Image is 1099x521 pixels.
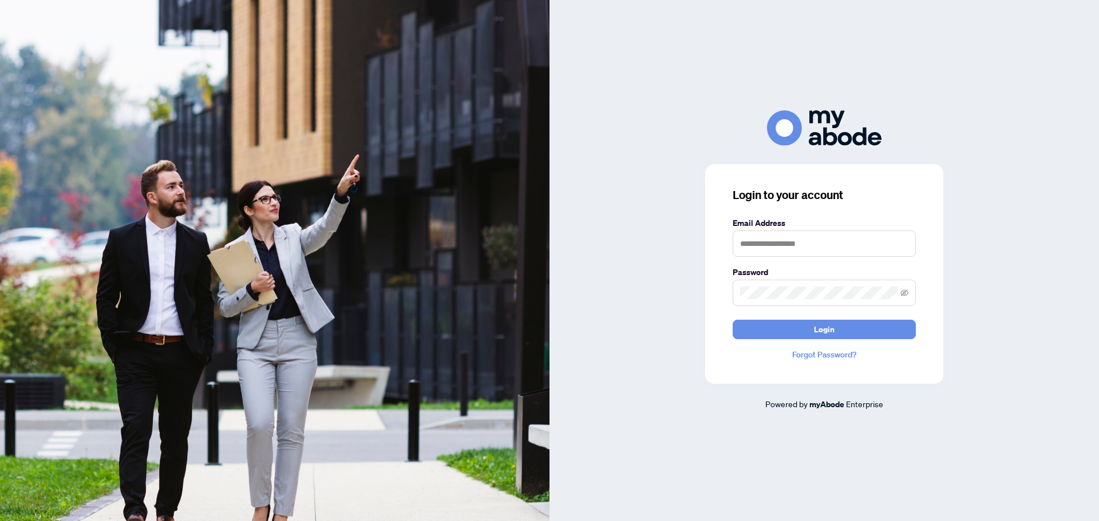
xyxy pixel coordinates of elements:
[733,320,916,339] button: Login
[733,266,916,279] label: Password
[733,187,916,203] h3: Login to your account
[900,289,908,297] span: eye-invisible
[814,320,835,339] span: Login
[765,399,808,409] span: Powered by
[767,110,881,145] img: ma-logo
[733,217,916,229] label: Email Address
[846,399,883,409] span: Enterprise
[733,348,916,361] a: Forgot Password?
[809,398,844,411] a: myAbode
